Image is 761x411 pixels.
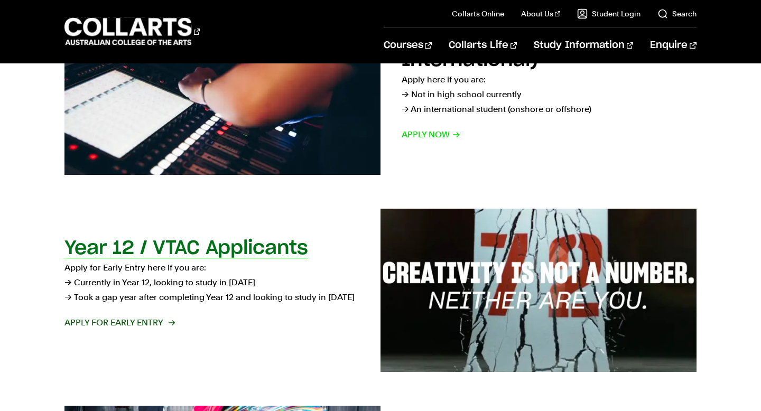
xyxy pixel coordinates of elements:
[402,72,697,117] p: Apply here if you are: → Not in high school currently → An international student (onshore or offs...
[402,127,460,142] span: Apply now
[449,28,517,63] a: Collarts Life
[650,28,696,63] a: Enquire
[64,260,359,305] p: Apply for Early Entry here if you are: → Currently in Year 12, looking to study in [DATE] → Took ...
[521,8,560,19] a: About Us
[452,8,504,19] a: Collarts Online
[64,11,696,175] a: Direct Applicants (Domestic & International) Apply here if you are:→ Not in high school currently...
[534,28,633,63] a: Study Information
[577,8,641,19] a: Student Login
[64,239,308,258] h2: Year 12 / VTAC Applicants
[657,8,697,19] a: Search
[64,16,200,46] div: Go to homepage
[402,32,695,70] h2: Direct Applicants (Domestic & International)
[64,315,174,330] span: Apply for Early Entry
[384,28,432,63] a: Courses
[64,209,696,372] a: Year 12 / VTAC Applicants Apply for Early Entry here if you are:→ Currently in Year 12, looking t...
